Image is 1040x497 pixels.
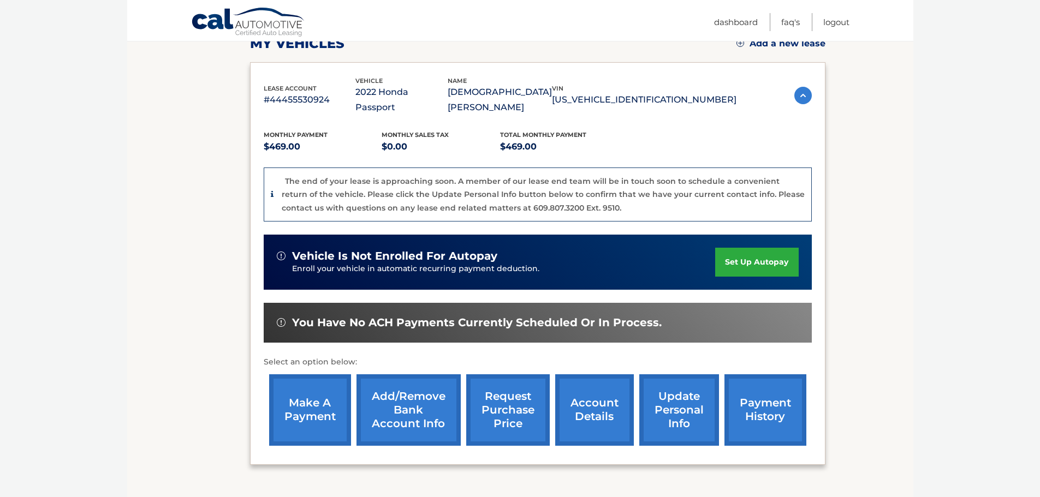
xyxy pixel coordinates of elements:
a: set up autopay [715,248,798,277]
img: add.svg [736,39,744,47]
img: accordion-active.svg [794,87,812,104]
a: account details [555,374,634,446]
span: vin [552,85,563,92]
a: request purchase price [466,374,550,446]
span: Monthly Payment [264,131,328,139]
p: Enroll your vehicle in automatic recurring payment deduction. [292,263,716,275]
span: vehicle [355,77,383,85]
p: [DEMOGRAPHIC_DATA][PERSON_NAME] [448,85,552,115]
a: FAQ's [781,13,800,31]
span: Monthly sales Tax [382,131,449,139]
p: $0.00 [382,139,500,154]
span: name [448,77,467,85]
a: Dashboard [714,13,758,31]
span: You have no ACH payments currently scheduled or in process. [292,316,662,330]
p: 2022 Honda Passport [355,85,448,115]
p: Select an option below: [264,356,812,369]
a: update personal info [639,374,719,446]
a: payment history [724,374,806,446]
a: make a payment [269,374,351,446]
span: lease account [264,85,317,92]
p: [US_VEHICLE_IDENTIFICATION_NUMBER] [552,92,736,107]
span: vehicle is not enrolled for autopay [292,249,497,263]
p: $469.00 [500,139,619,154]
a: Logout [823,13,849,31]
a: Add/Remove bank account info [356,374,461,446]
p: $469.00 [264,139,382,154]
span: Total Monthly Payment [500,131,586,139]
img: alert-white.svg [277,252,286,260]
img: alert-white.svg [277,318,286,327]
a: Add a new lease [736,38,825,49]
h2: my vehicles [250,35,344,52]
a: Cal Automotive [191,7,306,39]
p: #44455530924 [264,92,356,107]
p: The end of your lease is approaching soon. A member of our lease end team will be in touch soon t... [282,176,805,213]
